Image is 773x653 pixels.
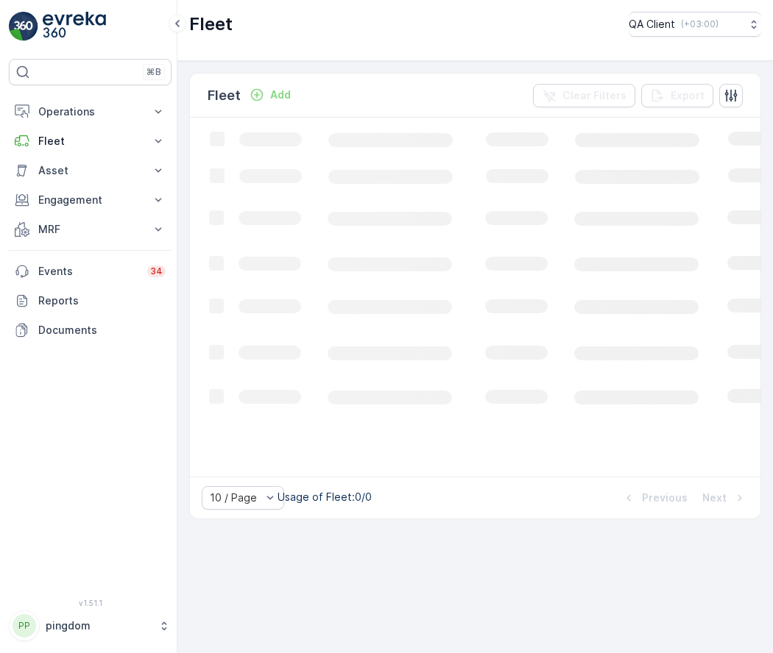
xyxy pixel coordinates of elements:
[9,599,172,607] span: v 1.51.1
[9,315,172,345] a: Documents
[642,490,688,505] p: Previous
[681,18,719,30] p: ( +03:00 )
[38,134,142,149] p: Fleet
[270,88,291,102] p: Add
[702,490,727,505] p: Next
[38,293,166,308] p: Reports
[562,88,626,103] p: Clear Filters
[38,163,142,178] p: Asset
[9,610,172,641] button: PPpingdom
[701,489,749,507] button: Next
[533,84,635,107] button: Clear Filters
[46,618,151,633] p: pingdom
[38,193,142,207] p: Engagement
[208,85,241,106] p: Fleet
[9,215,172,244] button: MRF
[38,323,166,338] p: Documents
[9,185,172,215] button: Engagement
[620,489,689,507] button: Previous
[244,86,297,104] button: Add
[629,17,675,32] p: QA Client
[9,286,172,315] a: Reports
[13,614,36,638] div: PP
[671,88,705,103] p: Export
[38,222,142,237] p: MRF
[629,12,761,37] button: QA Client(+03:00)
[9,12,38,41] img: logo
[43,12,106,41] img: logo_light-DOdMpM7g.png
[189,13,233,36] p: Fleet
[9,156,172,185] button: Asset
[38,264,138,279] p: Events
[147,66,161,78] p: ⌘B
[641,84,713,107] button: Export
[9,126,172,156] button: Fleet
[38,104,142,119] p: Operations
[278,490,372,504] p: Usage of Fleet : 0/0
[9,257,172,286] a: Events34
[150,265,163,277] p: 34
[9,97,172,126] button: Operations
